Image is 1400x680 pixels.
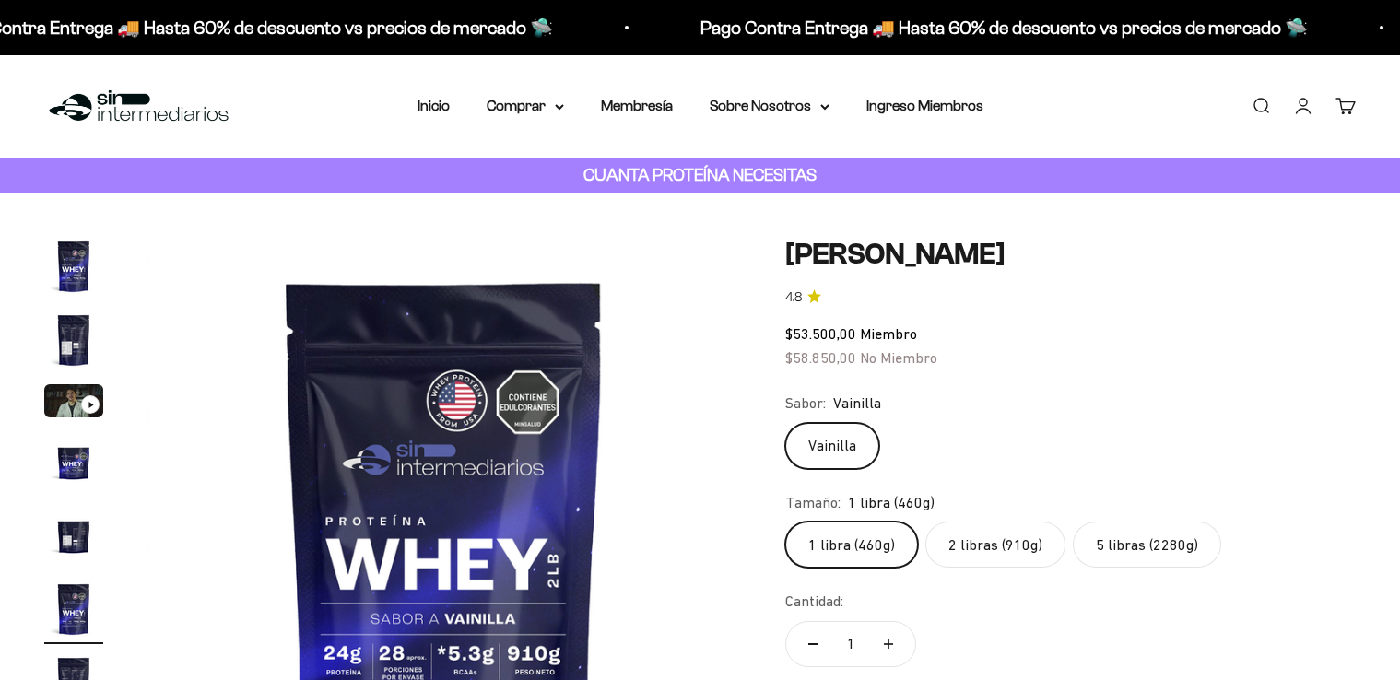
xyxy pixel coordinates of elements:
img: Proteína Whey - Vainilla [44,311,103,369]
summary: Comprar [487,94,564,118]
span: No Miembro [860,349,937,366]
button: Ir al artículo 2 [44,311,103,375]
span: Miembro [860,325,917,342]
a: Inicio [418,98,450,113]
a: Ingreso Miembros [866,98,983,113]
label: Cantidad: [785,590,843,614]
img: Proteína Whey - Vainilla [44,237,103,296]
button: Ir al artículo 4 [44,432,103,497]
button: Ir al artículo 5 [44,506,103,570]
h1: [PERSON_NAME] [785,237,1356,272]
a: Membresía [601,98,673,113]
summary: Sobre Nosotros [710,94,829,118]
a: 4.84.8 de 5.0 estrellas [785,287,1356,308]
span: Vainilla [833,392,881,416]
strong: CUANTA PROTEÍNA NECESITAS [583,165,817,184]
button: Ir al artículo 6 [44,580,103,644]
button: Ir al artículo 3 [44,384,103,423]
span: $53.500,00 [785,325,856,342]
span: 4.8 [785,287,802,308]
button: Ir al artículo 1 [44,237,103,301]
img: Proteína Whey - Vainilla [44,432,103,491]
legend: Sabor: [785,392,826,416]
button: Reducir cantidad [786,622,840,666]
img: Proteína Whey - Vainilla [44,506,103,565]
span: 1 libra (460g) [848,491,935,515]
span: $58.850,00 [785,349,856,366]
p: Pago Contra Entrega 🚚 Hasta 60% de descuento vs precios de mercado 🛸 [700,13,1308,42]
button: Aumentar cantidad [862,622,915,666]
img: Proteína Whey - Vainilla [44,580,103,639]
legend: Tamaño: [785,491,841,515]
